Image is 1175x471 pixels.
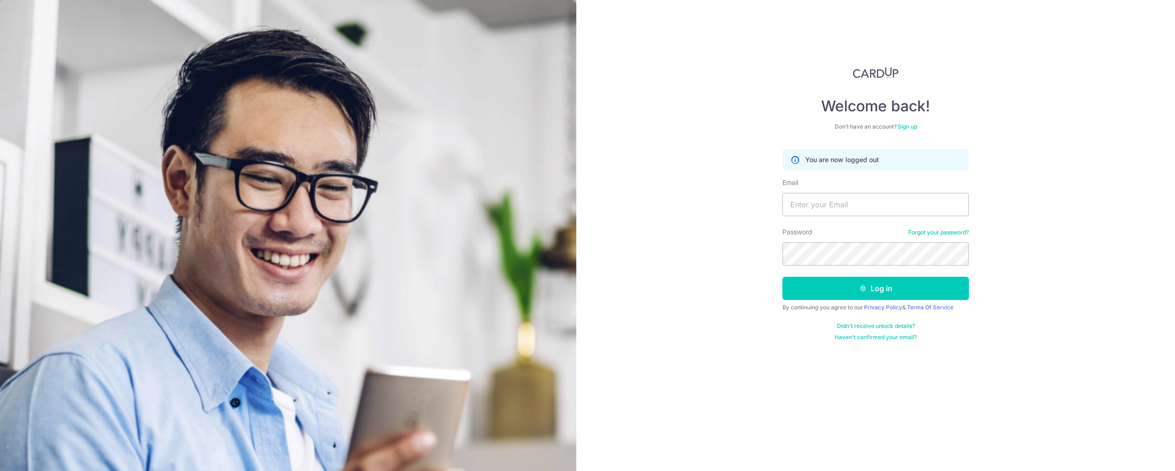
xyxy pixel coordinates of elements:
[782,277,969,300] button: Log in
[898,123,917,130] a: Sign up
[782,97,969,116] h4: Welcome back!
[835,334,917,341] a: Haven't confirmed your email?
[864,304,902,311] a: Privacy Policy
[782,193,969,216] input: Enter your Email
[782,304,969,311] div: By continuing you agree to our &
[805,155,879,164] p: You are now logged out
[782,178,798,187] label: Email
[908,229,969,236] a: Forgot your password?
[853,67,899,78] img: CardUp Logo
[782,227,812,237] label: Password
[782,123,969,130] div: Don’t have an account?
[907,304,954,311] a: Terms Of Service
[837,322,915,330] a: Didn't receive unlock details?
